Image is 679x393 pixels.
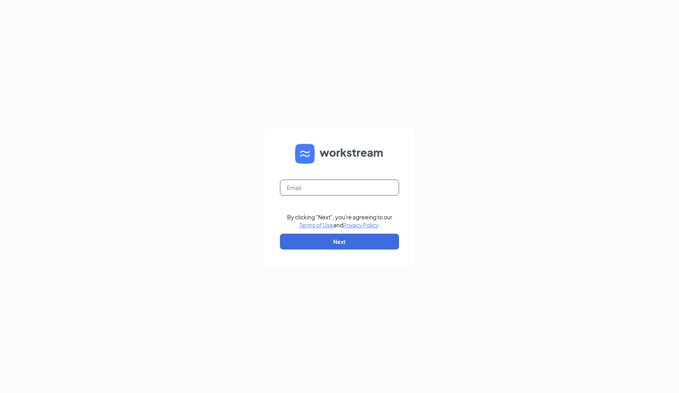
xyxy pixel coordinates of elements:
a: Privacy Policy [343,221,378,228]
img: WS logo and Workstream text [295,144,384,164]
div: By clicking "Next", you're agreeing to our and . [287,213,392,229]
button: Next [280,234,399,250]
a: Terms of Use [299,221,333,228]
input: Email [280,180,399,196]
